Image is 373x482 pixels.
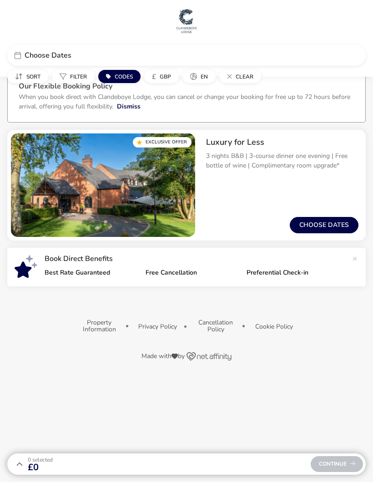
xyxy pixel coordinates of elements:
[19,93,350,111] p: When you book direct with Clandeboye Lodge, you can cancel or change your booking for free up to ...
[144,70,182,83] naf-pibe-menu-bar-item: £GBP
[138,323,177,330] button: Privacy Policy
[76,319,123,333] button: Property Information
[311,456,363,472] div: Continue
[141,353,185,359] span: Made with by
[7,70,48,83] button: Sort
[11,133,195,237] swiper-slide: 1 / 1
[45,270,138,276] p: Best Rate Guaranteed
[7,44,366,66] div: Choose Dates
[98,70,144,83] naf-pibe-menu-bar-item: Codes
[25,52,71,59] span: Choose Dates
[45,255,348,262] p: Book Direct Benefits
[70,73,87,80] span: Filter
[115,73,133,80] span: Codes
[247,270,340,276] p: Preferential Check-in
[182,70,219,83] naf-pibe-menu-bar-item: en
[160,73,171,80] span: GBP
[182,70,216,83] button: en
[7,70,52,83] naf-pibe-menu-bar-item: Sort
[290,217,358,233] button: Choose dates
[52,70,98,83] naf-pibe-menu-bar-item: Filter
[19,83,354,92] h3: Our Flexible Booking Policy
[28,456,53,463] span: 0 Selected
[175,7,198,34] img: Main Website
[255,323,293,330] button: Cookie Policy
[26,73,40,80] span: Sort
[319,461,355,467] span: Continue
[98,70,141,83] button: Codes
[52,70,95,83] button: Filter
[206,151,358,170] p: 3 nights B&B | 3-course dinner one evening | Free bottle of wine | Complimentary room upgrade*
[28,463,53,472] span: £0
[219,70,265,83] naf-pibe-menu-bar-item: Clear
[236,73,253,80] span: Clear
[206,137,358,148] h2: Luxury for Less
[144,70,179,83] button: £GBP
[133,137,192,148] div: Exclusive Offer
[152,72,156,81] i: £
[146,270,239,276] p: Free Cancellation
[219,70,261,83] button: Clear
[117,102,141,111] button: Dismiss
[201,73,208,80] span: en
[199,130,366,185] div: Luxury for Less3 nights B&B | 3-course dinner one evening | Free bottle of wine | Complimentary r...
[192,319,239,333] button: Cancellation Policy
